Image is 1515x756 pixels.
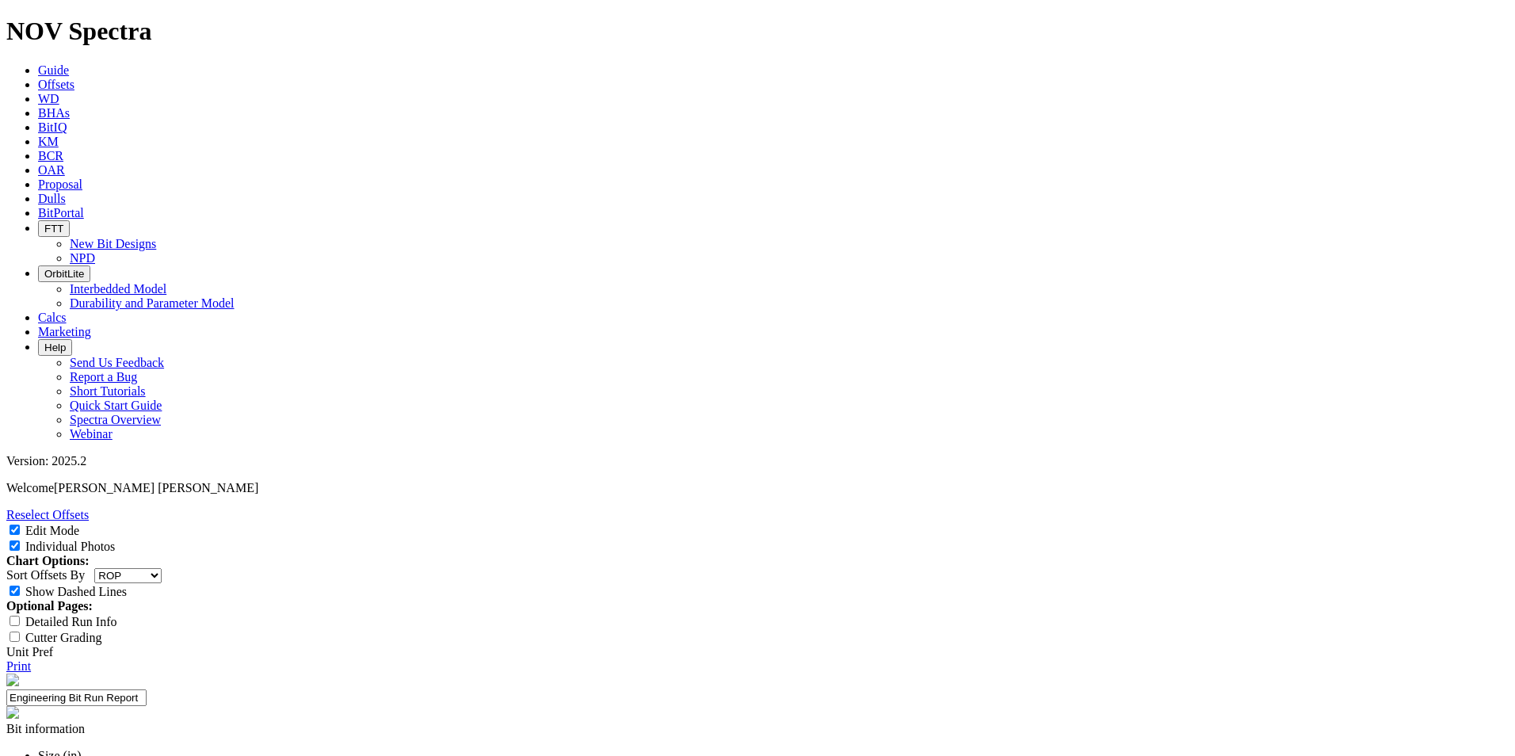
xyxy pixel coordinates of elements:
[70,384,146,398] a: Short Tutorials
[6,554,89,567] strong: Chart Options:
[38,325,91,338] a: Marketing
[38,192,66,205] a: Dulls
[38,311,67,324] a: Calcs
[6,722,1509,736] div: Bit information
[25,585,127,598] label: Show Dashed Lines
[38,149,63,162] a: BCR
[44,223,63,235] span: FTT
[6,645,53,659] a: Unit Pref
[70,356,164,369] a: Send Us Feedback
[70,251,95,265] a: NPD
[70,427,113,441] a: Webinar
[70,237,156,250] a: New Bit Designs
[38,206,84,220] a: BitPortal
[38,220,70,237] button: FTT
[38,63,69,77] a: Guide
[38,178,82,191] a: Proposal
[70,399,162,412] a: Quick Start Guide
[38,265,90,282] button: OrbitLite
[6,689,147,706] input: Click to edit report title
[6,454,1509,468] div: Version: 2025.2
[6,706,19,719] img: spectra-logo.8771a380.png
[6,17,1509,46] h1: NOV Spectra
[38,339,72,356] button: Help
[25,615,117,628] label: Detailed Run Info
[54,481,258,494] span: [PERSON_NAME] [PERSON_NAME]
[25,631,101,644] label: Cutter Grading
[38,120,67,134] a: BitIQ
[6,659,31,673] a: Print
[44,342,66,353] span: Help
[6,599,93,613] strong: Optional Pages:
[38,135,59,148] a: KM
[6,568,85,582] label: Sort Offsets By
[70,282,166,296] a: Interbedded Model
[38,106,70,120] a: BHAs
[6,674,19,686] img: NOV_WT_RH_Logo_Vert_RGB_F.d63d51a4.png
[38,163,65,177] a: OAR
[38,92,59,105] a: WD
[70,296,235,310] a: Durability and Parameter Model
[6,508,89,521] a: Reselect Offsets
[25,540,115,553] label: Individual Photos
[38,78,74,91] a: Offsets
[70,413,161,426] a: Spectra Overview
[44,268,84,280] span: OrbitLite
[6,481,1509,495] p: Welcome
[70,370,137,384] a: Report a Bug
[25,524,79,537] label: Edit Mode
[6,674,1509,722] report-header: 'Engineering Bit Run Report'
